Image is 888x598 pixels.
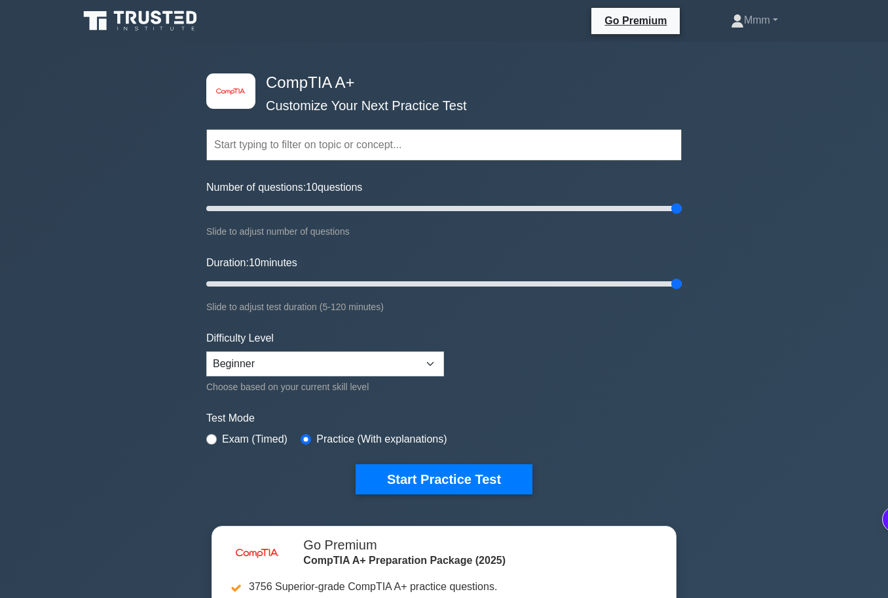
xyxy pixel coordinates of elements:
[206,129,682,161] input: Start typing to filter on topic or concept...
[206,330,274,346] label: Difficulty Level
[206,299,682,315] div: Slide to adjust test duration (5-120 minutes)
[261,73,618,92] h4: CompTIA A+
[597,12,675,29] a: Go Premium
[306,182,318,193] span: 10
[206,379,444,395] div: Choose based on your current skill level
[206,224,682,239] div: Slide to adjust number of questions
[206,180,362,195] label: Number of questions: questions
[699,7,809,33] a: Mmm
[356,464,532,494] button: Start Practice Test
[222,431,287,447] label: Exam (Timed)
[206,410,682,426] label: Test Mode
[249,257,261,268] span: 10
[316,431,447,447] label: Practice (With explanations)
[206,255,297,271] label: Duration: minutes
